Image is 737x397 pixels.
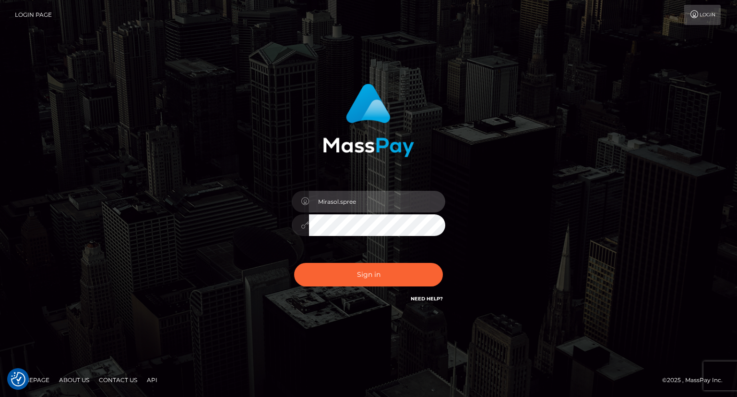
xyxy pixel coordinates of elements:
[662,375,730,385] div: © 2025 , MassPay Inc.
[411,296,443,302] a: Need Help?
[143,372,161,387] a: API
[11,372,53,387] a: Homepage
[11,372,25,386] button: Consent Preferences
[684,5,721,25] a: Login
[95,372,141,387] a: Contact Us
[11,372,25,386] img: Revisit consent button
[55,372,93,387] a: About Us
[15,5,52,25] a: Login Page
[323,84,414,157] img: MassPay Login
[309,191,445,212] input: Username...
[294,263,443,286] button: Sign in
